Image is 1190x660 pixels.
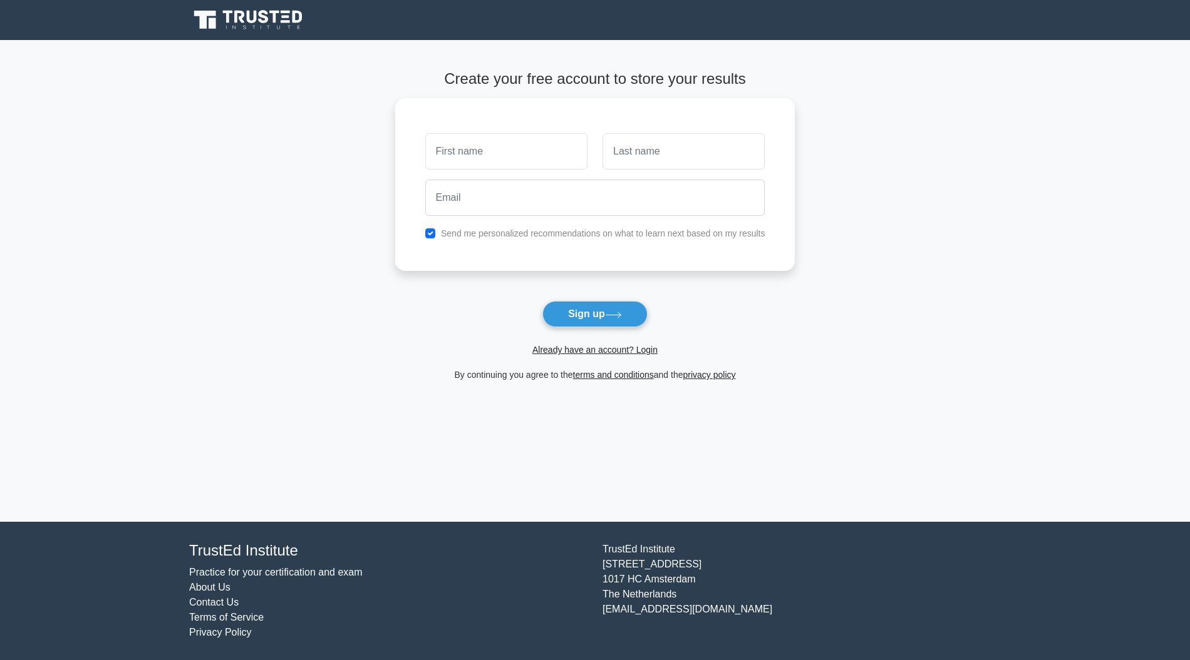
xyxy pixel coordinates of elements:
[189,567,363,577] a: Practice for your certification and exam
[683,370,736,380] a: privacy policy
[573,370,654,380] a: terms and conditions
[603,133,765,170] input: Last name
[189,582,230,592] a: About Us
[441,228,765,238] label: Send me personalized recommendations on what to learn next based on my results
[189,597,239,607] a: Contact Us
[189,612,264,622] a: Terms of Service
[595,542,1008,640] div: TrustEd Institute [STREET_ADDRESS] 1017 HC Amsterdam The Netherlands [EMAIL_ADDRESS][DOMAIN_NAME]
[395,70,795,88] h4: Create your free account to store your results
[542,301,648,327] button: Sign up
[425,180,765,216] input: Email
[189,627,252,637] a: Privacy Policy
[388,367,803,382] div: By continuing you agree to the and the
[425,133,587,170] input: First name
[532,345,658,355] a: Already have an account? Login
[189,542,587,560] h4: TrustEd Institute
